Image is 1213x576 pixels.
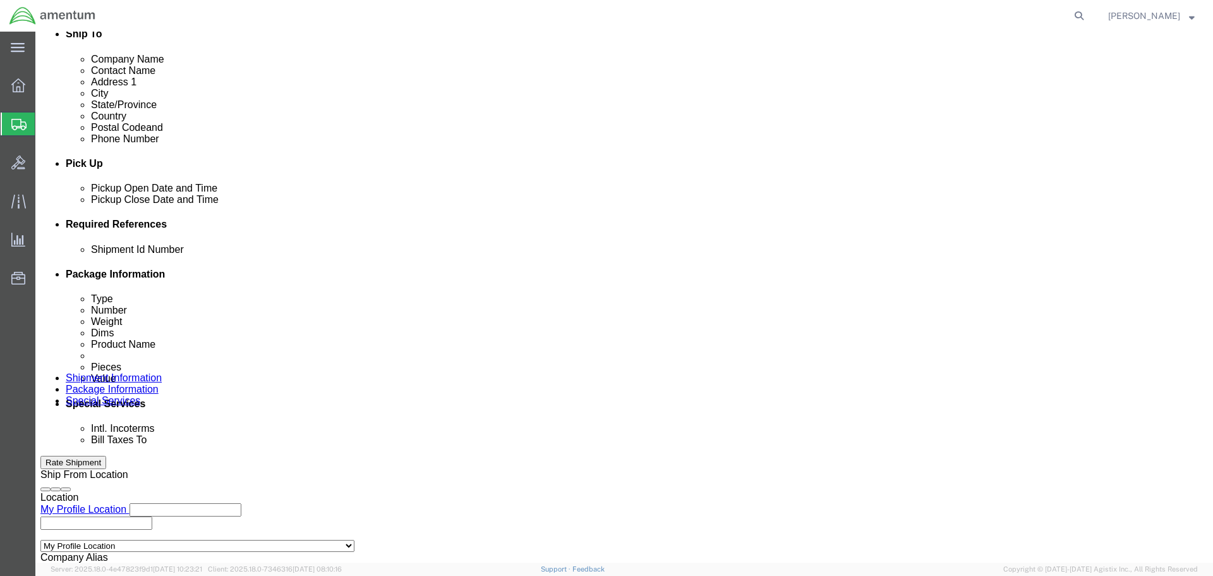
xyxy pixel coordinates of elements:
button: [PERSON_NAME] [1107,8,1195,23]
a: Feedback [572,565,605,573]
a: Support [541,565,572,573]
span: Copyright © [DATE]-[DATE] Agistix Inc., All Rights Reserved [1003,564,1198,575]
span: [DATE] 10:23:21 [153,565,202,573]
iframe: FS Legacy Container [35,32,1213,563]
span: Client: 2025.18.0-7346316 [208,565,342,573]
span: [DATE] 08:10:16 [293,565,342,573]
span: Rosario Aguirre [1108,9,1180,23]
span: Server: 2025.18.0-4e47823f9d1 [51,565,202,573]
img: logo [9,6,96,25]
